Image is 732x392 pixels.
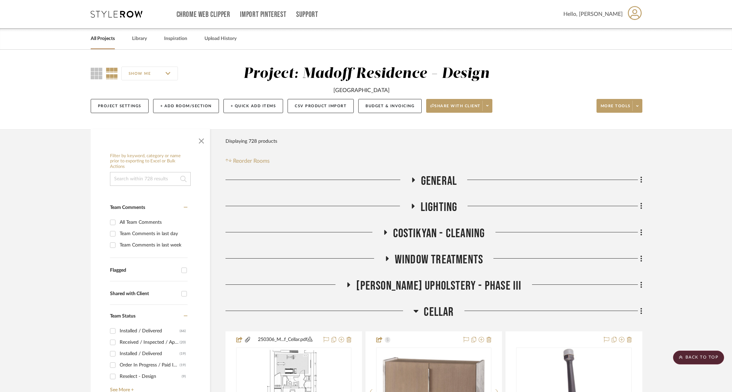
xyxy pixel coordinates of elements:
span: Reorder Rooms [233,157,270,165]
div: (66) [180,325,186,336]
span: Cellar [424,305,454,320]
span: Hello, [PERSON_NAME] [563,10,623,18]
span: Team Comments [110,205,145,210]
span: Window Treatments [395,252,483,267]
button: Budget & Invoicing [358,99,422,113]
a: All Projects [91,34,115,43]
div: Installed / Delivered [120,348,180,359]
div: Order In Progress / Paid In Full w/ Freight, No Balance due [120,360,180,371]
div: (9) [182,371,186,382]
button: 250306_M...f_Cellar.pdf [251,336,319,344]
h6: Filter by keyword, category or name prior to exporting to Excel or Bulk Actions [110,153,191,170]
a: Chrome Web Clipper [177,12,230,18]
div: Team Comments in last week [120,240,186,251]
span: Share with client [430,103,481,114]
div: Displaying 728 products [225,134,277,148]
button: + Quick Add Items [223,99,283,113]
a: Inspiration [164,34,187,43]
div: [GEOGRAPHIC_DATA] [333,86,390,94]
button: + Add Room/Section [153,99,219,113]
div: (19) [180,360,186,371]
div: Team Comments in last day [120,228,186,239]
div: All Team Comments [120,217,186,228]
button: Share with client [426,99,492,113]
button: CSV Product Import [288,99,354,113]
div: Shared with Client [110,291,178,297]
span: General [421,174,457,189]
button: Reorder Rooms [225,157,270,165]
button: More tools [596,99,642,113]
a: Library [132,34,147,43]
div: Reselect - Design [120,371,182,382]
div: Flagged [110,268,178,273]
a: Support [296,12,318,18]
scroll-to-top-button: BACK TO TOP [673,351,724,364]
span: Lighting [421,200,458,215]
input: Search within 728 results [110,172,191,186]
div: (20) [180,337,186,348]
span: More tools [601,103,631,114]
span: Team Status [110,314,136,319]
span: Costikyan - Cleaning [393,226,485,241]
a: Import Pinterest [240,12,286,18]
span: [PERSON_NAME] Upholstery - Phase III [356,279,521,293]
button: Project Settings [91,99,149,113]
div: Installed / Delivered [120,325,180,336]
div: Project: Madoff Residence - Design [243,67,489,81]
div: Received / Inspected / Approved [120,337,180,348]
a: Upload History [204,34,237,43]
button: Close [194,133,208,147]
div: (19) [180,348,186,359]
